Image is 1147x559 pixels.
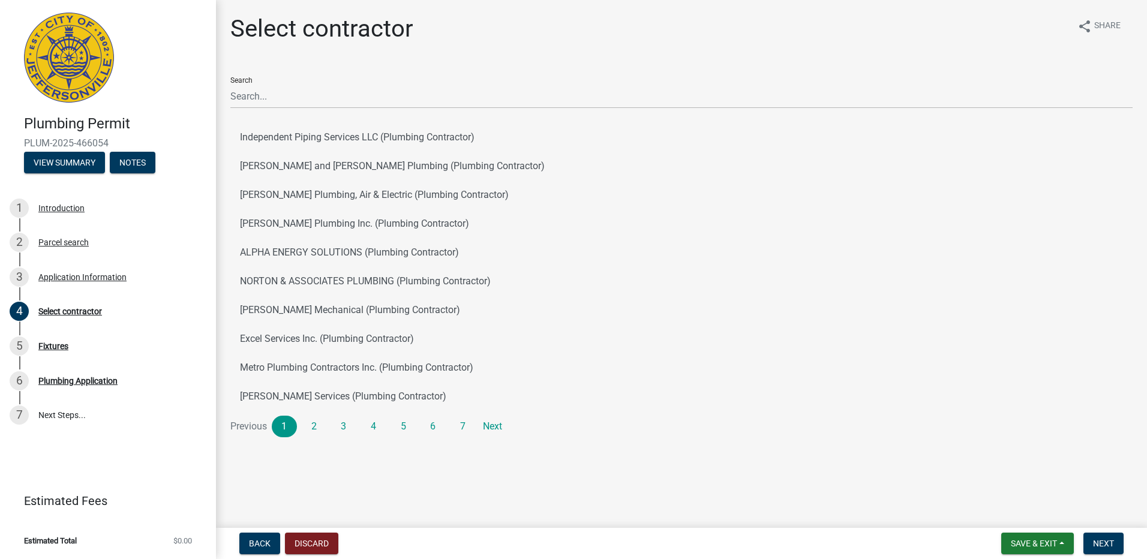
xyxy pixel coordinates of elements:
[230,209,1133,238] button: [PERSON_NAME] Plumbing Inc. (Plumbing Contractor)
[230,382,1133,411] button: [PERSON_NAME] Services (Plumbing Contractor)
[230,296,1133,324] button: [PERSON_NAME] Mechanical (Plumbing Contractor)
[1068,14,1130,38] button: shareShare
[10,233,29,252] div: 2
[230,267,1133,296] button: NORTON & ASSOCIATES PLUMBING (Plumbing Contractor)
[285,533,338,554] button: Discard
[38,204,85,212] div: Introduction
[38,307,102,315] div: Select contractor
[230,324,1133,353] button: Excel Services Inc. (Plumbing Contractor)
[38,377,118,385] div: Plumbing Application
[230,181,1133,209] button: [PERSON_NAME] Plumbing, Air & Electric (Plumbing Contractor)
[230,416,1133,437] nav: Page navigation
[230,123,1133,152] button: Independent Piping Services LLC (Plumbing Contractor)
[1077,19,1092,34] i: share
[24,115,206,133] h4: Plumbing Permit
[230,84,1133,109] input: Search...
[1093,539,1114,548] span: Next
[110,152,155,173] button: Notes
[230,353,1133,382] button: Metro Plumbing Contractors Inc. (Plumbing Contractor)
[302,416,327,437] a: 2
[38,342,68,350] div: Fixtures
[24,537,77,545] span: Estimated Total
[10,371,29,390] div: 6
[10,302,29,321] div: 4
[10,268,29,287] div: 3
[331,416,356,437] a: 3
[451,416,476,437] a: 7
[10,405,29,425] div: 7
[230,152,1133,181] button: [PERSON_NAME] and [PERSON_NAME] Plumbing (Plumbing Contractor)
[10,199,29,218] div: 1
[230,14,413,43] h1: Select contractor
[1083,533,1124,554] button: Next
[38,273,127,281] div: Application Information
[1001,533,1074,554] button: Save & Exit
[24,137,192,149] span: PLUM-2025-466054
[10,489,197,513] a: Estimated Fees
[239,533,280,554] button: Back
[1011,539,1057,548] span: Save & Exit
[361,416,386,437] a: 4
[24,152,105,173] button: View Summary
[272,416,297,437] a: 1
[24,13,114,103] img: City of Jeffersonville, Indiana
[110,158,155,168] wm-modal-confirm: Notes
[230,238,1133,267] button: ALPHA ENERGY SOLUTIONS (Plumbing Contractor)
[1094,19,1121,34] span: Share
[38,238,89,247] div: Parcel search
[249,539,271,548] span: Back
[173,537,192,545] span: $0.00
[24,158,105,168] wm-modal-confirm: Summary
[391,416,416,437] a: 5
[480,416,505,437] a: Next
[421,416,446,437] a: 6
[10,336,29,356] div: 5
